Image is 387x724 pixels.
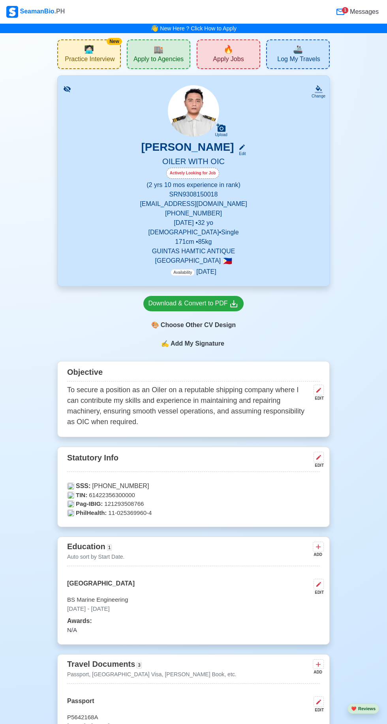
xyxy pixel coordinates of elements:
[107,38,122,45] div: New
[67,180,320,190] p: (2 yrs 10 mos experience in rank)
[215,133,227,137] div: Upload
[148,299,239,309] div: Download & Convert to PDF
[67,256,320,266] p: [GEOGRAPHIC_DATA]
[6,6,65,18] div: SeamanBio
[67,660,135,668] span: Travel Documents
[67,218,320,228] p: [DATE] • 32 yo
[67,450,320,472] div: Statutory Info
[351,706,357,711] span: heart
[313,552,322,557] div: ADD
[67,542,105,551] span: Education
[76,500,103,509] span: Pag-IBIG:
[67,190,320,199] p: SRN 9308150018
[235,151,246,157] div: Edit
[348,7,379,17] span: Messages
[171,269,195,276] span: Availability
[84,43,94,55] span: interview
[141,140,234,157] h3: [PERSON_NAME]
[67,209,320,218] p: [PHONE_NUMBER]
[171,267,216,277] p: [DATE]
[67,604,320,614] p: [DATE] - [DATE]
[65,55,115,65] span: Practice Interview
[67,553,125,561] p: Auto sort by Start Date.
[67,595,320,604] p: BS Marine Engineering
[223,257,232,265] span: 🇵🇭
[67,579,135,595] p: [GEOGRAPHIC_DATA]
[67,228,320,237] p: [DEMOGRAPHIC_DATA] • Single
[293,43,303,55] span: travel
[310,395,324,401] div: EDIT
[166,168,220,179] div: Actively Looking for Job
[107,544,112,551] span: 1
[133,55,184,65] span: Apply to Agencies
[213,55,244,65] span: Apply Jobs
[76,491,87,500] span: TIN:
[67,365,320,382] div: Objective
[67,157,320,168] h5: OILER WITH OIC
[143,296,244,311] a: Download & Convert to PDF
[67,237,320,247] p: 171 cm • 85 kg
[151,320,159,330] span: paint
[67,491,320,500] p: 61422356300000
[67,617,92,624] span: Awards:
[310,462,324,468] div: EDIT
[310,589,324,595] div: EDIT
[67,509,320,518] p: 11-025369960-4
[67,247,320,256] p: GUINTAS HAMTIC ANTIQUE
[67,481,320,491] p: [PHONE_NUMBER]
[224,43,233,55] span: new
[342,7,348,13] div: 1
[154,43,163,55] span: agencies
[67,626,320,635] p: N/A
[67,696,94,713] p: Passport
[67,385,310,427] p: To secure a position as an Oiler on a reputable shipping company where I can contribute my skills...
[76,509,107,518] span: PhilHealth:
[143,318,244,333] div: Choose Other CV Design
[67,670,237,679] p: Passport, [GEOGRAPHIC_DATA] Visa, [PERSON_NAME] Book, etc.
[6,6,18,18] img: Logo
[137,662,142,668] span: 3
[169,339,226,348] span: Add My Signature
[312,93,325,99] div: Change
[277,55,320,65] span: Log My Travels
[76,481,90,491] span: SSS:
[160,25,237,32] a: New Here ? Click How to Apply
[67,199,320,209] p: [EMAIL_ADDRESS][DOMAIN_NAME]
[54,8,65,15] span: .PH
[348,703,379,714] button: heartReviews
[67,713,320,722] p: P5642168A
[67,500,320,509] p: 121293508766
[313,669,322,675] div: ADD
[148,22,160,35] span: bell
[161,339,169,348] span: sign
[310,707,324,713] div: EDIT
